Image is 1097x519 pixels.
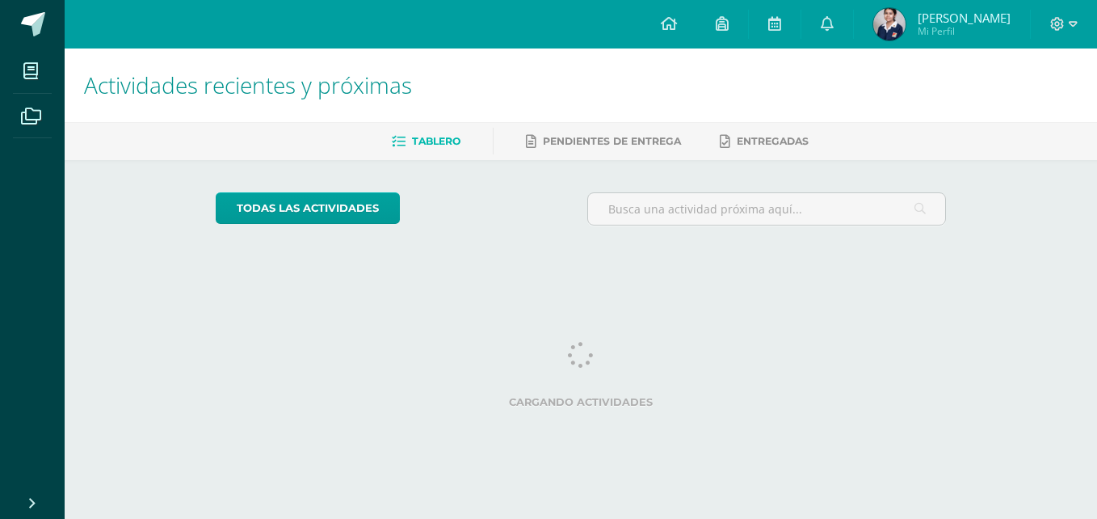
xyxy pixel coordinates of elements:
[543,135,681,147] span: Pendientes de entrega
[84,70,412,100] span: Actividades recientes y próximas
[392,129,460,154] a: Tablero
[412,135,460,147] span: Tablero
[737,135,809,147] span: Entregadas
[588,193,946,225] input: Busca una actividad próxima aquí...
[918,24,1011,38] span: Mi Perfil
[873,8,906,40] img: 4e5fd905e60cb99c7361d3ec9c143164.png
[216,192,400,224] a: todas las Actividades
[526,129,681,154] a: Pendientes de entrega
[720,129,809,154] a: Entregadas
[918,10,1011,26] span: [PERSON_NAME]
[216,396,947,408] label: Cargando actividades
